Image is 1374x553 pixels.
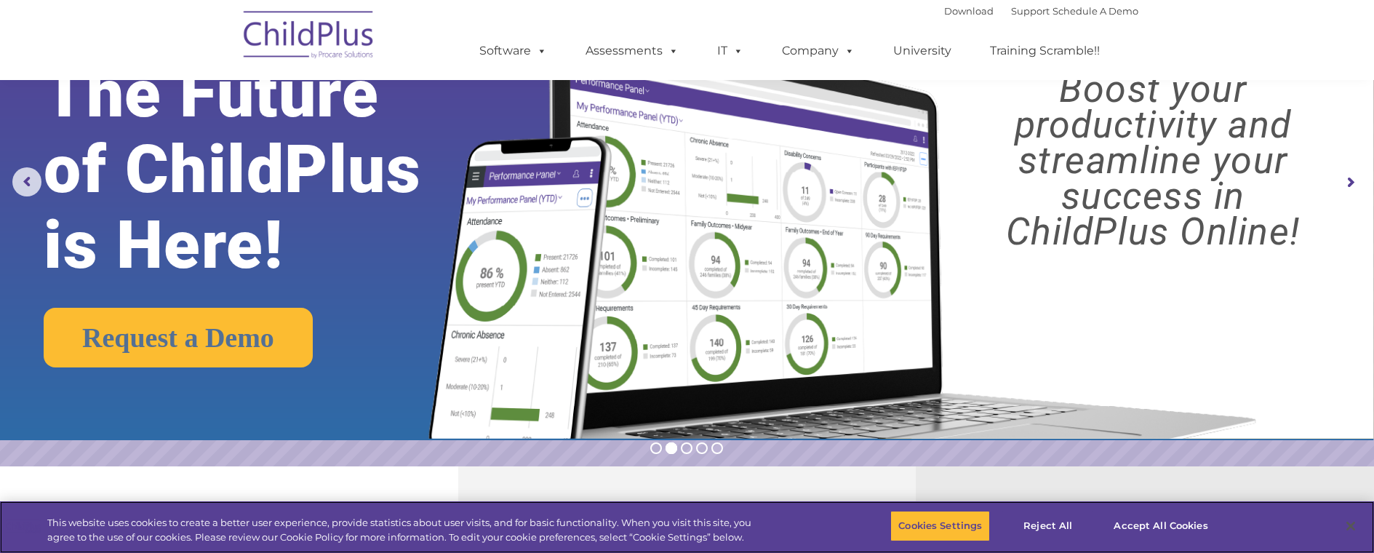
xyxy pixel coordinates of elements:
a: Schedule A Demo [1053,5,1138,17]
a: Request a Demo [44,308,313,367]
div: This website uses cookies to create a better user experience, provide statistics about user visit... [47,516,756,544]
a: IT [703,36,758,65]
a: Assessments [571,36,693,65]
a: Company [767,36,869,65]
button: Cookies Settings [890,511,990,541]
a: Software [465,36,562,65]
span: Last name [202,96,247,107]
span: Phone number [202,156,264,167]
button: Close [1335,510,1367,542]
font: | [944,5,1138,17]
img: ChildPlus by Procare Solutions [236,1,382,73]
rs-layer: Boost your productivity and streamline your success in ChildPlus Online! [949,71,1357,250]
a: University [879,36,966,65]
button: Reject All [1002,511,1093,541]
rs-layer: The Future of ChildPlus is Here! [44,56,482,283]
a: Download [944,5,994,17]
a: Support [1011,5,1050,17]
a: Training Scramble!! [975,36,1114,65]
button: Accept All Cookies [1106,511,1215,541]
